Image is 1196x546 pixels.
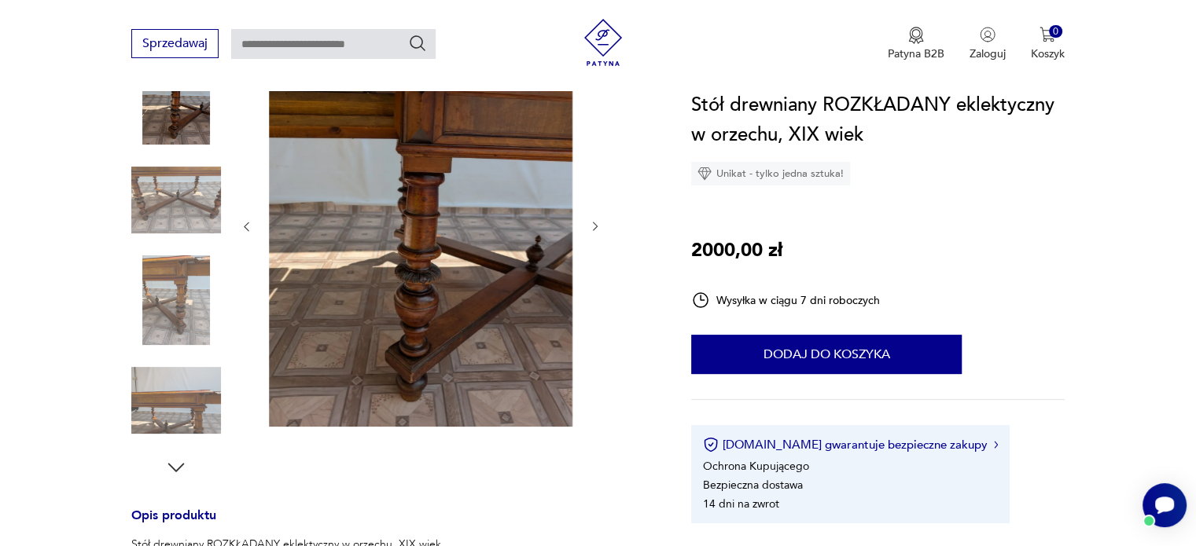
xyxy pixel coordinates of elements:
button: Zaloguj [970,27,1006,61]
h1: Stół drewniany ROZKŁADANY eklektyczny w orzechu, XIX wiek [691,90,1065,150]
p: Koszyk [1031,46,1065,61]
p: Zaloguj [970,46,1006,61]
button: Dodaj do koszyka [691,335,962,374]
img: Zdjęcie produktu Stół drewniany ROZKŁADANY eklektyczny w orzechu, XIX wiek [131,156,221,245]
a: Sprzedawaj [131,39,219,50]
h3: Opis produktu [131,511,653,537]
button: [DOMAIN_NAME] gwarantuje bezpieczne zakupy [703,437,998,453]
img: Patyna - sklep z meblami i dekoracjami vintage [580,19,627,66]
img: Zdjęcie produktu Stół drewniany ROZKŁADANY eklektyczny w orzechu, XIX wiek [269,24,572,427]
img: Ikona diamentu [697,167,712,181]
div: Wysyłka w ciągu 7 dni roboczych [691,291,880,310]
li: Ochrona Kupującego [703,459,809,474]
img: Zdjęcie produktu Stół drewniany ROZKŁADANY eklektyczny w orzechu, XIX wiek [131,255,221,345]
button: Szukaj [408,34,427,53]
p: 2000,00 zł [691,236,782,266]
iframe: Smartsupp widget button [1143,483,1187,527]
li: 14 dni na zwrot [703,497,779,511]
li: Bezpieczna dostawa [703,478,803,493]
div: 0 [1049,25,1062,38]
img: Ikona strzałki w prawo [994,441,999,449]
a: Ikona medaluPatyna B2B [888,27,944,61]
div: Unikat - tylko jedna sztuka! [691,162,850,185]
button: Patyna B2B [888,27,944,61]
img: Ikonka użytkownika [980,27,995,42]
img: Zdjęcie produktu Stół drewniany ROZKŁADANY eklektyczny w orzechu, XIX wiek [131,55,221,145]
button: Sprzedawaj [131,29,219,58]
img: Ikona certyfikatu [703,437,719,453]
p: Patyna B2B [888,46,944,61]
img: Ikona koszyka [1040,27,1055,42]
img: Ikona medalu [908,27,924,44]
img: Zdjęcie produktu Stół drewniany ROZKŁADANY eklektyczny w orzechu, XIX wiek [131,356,221,445]
button: 0Koszyk [1031,27,1065,61]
